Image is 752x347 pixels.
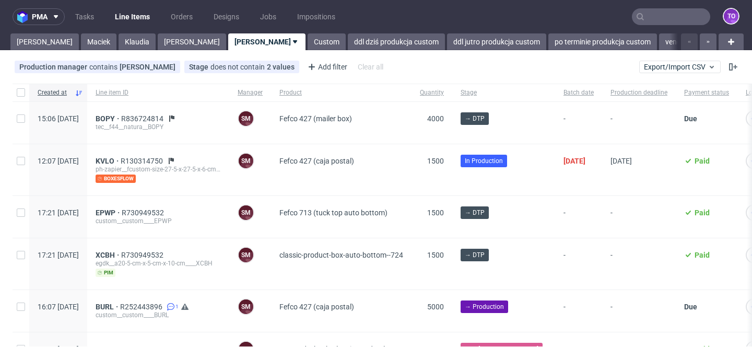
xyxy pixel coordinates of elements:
[447,33,546,50] a: ddl jutro produkcja custom
[96,217,221,225] div: custom__custom____EPWP
[96,114,121,123] a: BOPY
[303,59,349,75] div: Add filter
[89,63,120,71] span: contains
[13,8,65,25] button: pma
[96,259,221,268] div: egdk__a20-5-cm-x-5-cm-x-10-cm____XCBH
[96,303,120,311] a: BURL
[695,251,710,259] span: Paid
[38,209,79,217] span: 17:21 [DATE]
[121,251,166,259] a: R730949532
[120,303,164,311] span: R252443896
[610,88,667,97] span: Production deadline
[610,209,667,225] span: -
[254,8,283,25] a: Jobs
[69,8,100,25] a: Tasks
[120,63,175,71] div: [PERSON_NAME]
[81,33,116,50] a: Maciek
[38,88,70,97] span: Created at
[279,114,352,123] span: Fefco 427 (mailer box)
[38,251,79,259] span: 17:21 [DATE]
[96,157,121,165] a: KVLO
[695,157,710,165] span: Paid
[427,157,444,165] span: 1500
[465,114,485,123] span: → DTP
[610,157,632,165] span: [DATE]
[239,205,253,220] figcaption: SM
[279,209,387,217] span: Fefco 713 (tuck top auto bottom)
[96,123,221,131] div: tec__f44__natura__BOPY
[639,61,721,73] button: Export/Import CSV
[175,303,179,311] span: 1
[427,251,444,259] span: 1500
[96,209,122,217] a: EPWP
[189,63,210,71] span: Stage
[96,88,221,97] span: Line item ID
[279,88,403,97] span: Product
[291,8,342,25] a: Impositions
[610,114,667,131] span: -
[427,209,444,217] span: 1500
[563,251,594,277] span: -
[279,251,403,259] span: classic-product-box-auto-bottom--724
[563,303,594,319] span: -
[356,60,385,74] div: Clear all
[644,63,716,71] span: Export/Import CSV
[38,303,79,311] span: 16:07 [DATE]
[121,157,165,165] a: R130314750
[563,157,585,165] span: [DATE]
[96,311,221,319] div: custom__custom____BURL
[695,209,710,217] span: Paid
[563,88,594,97] span: Batch date
[563,209,594,225] span: -
[684,303,697,311] span: Due
[96,175,136,183] span: boxesflow
[96,165,221,173] div: ph-zapier__fcustom-size-27-5-x-27-5-x-6-cm__idi_ecosistemas_s_l__KVLO
[610,251,667,277] span: -
[548,33,657,50] a: po terminie produkcja custom
[122,209,166,217] a: R730949532
[207,8,245,25] a: Designs
[158,33,226,50] a: [PERSON_NAME]
[279,303,354,311] span: Fefco 427 (caja postal)
[239,299,253,314] figcaption: SM
[119,33,156,50] a: Klaudia
[109,8,156,25] a: Line Items
[724,9,738,24] figcaption: to
[684,88,729,97] span: Payment status
[96,251,121,259] span: XCBH
[684,114,697,123] span: Due
[465,250,485,260] span: → DTP
[659,33,720,50] a: vendor ddl dziś
[96,269,115,277] span: pim
[164,303,179,311] a: 1
[238,88,263,97] span: Manager
[10,33,79,50] a: [PERSON_NAME]
[228,33,305,50] a: [PERSON_NAME]
[164,8,199,25] a: Orders
[465,302,504,311] span: → Production
[38,114,79,123] span: 15:06 [DATE]
[239,154,253,168] figcaption: SM
[210,63,267,71] span: does not contain
[610,303,667,319] span: -
[239,111,253,126] figcaption: SM
[465,156,503,166] span: In Production
[19,63,89,71] span: Production manager
[563,114,594,131] span: -
[308,33,346,50] a: Custom
[32,13,48,20] span: pma
[427,303,444,311] span: 5000
[427,114,444,123] span: 4000
[420,88,444,97] span: Quantity
[121,114,166,123] a: R836724814
[239,248,253,262] figcaption: SM
[348,33,445,50] a: ddl dziś produkcja custom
